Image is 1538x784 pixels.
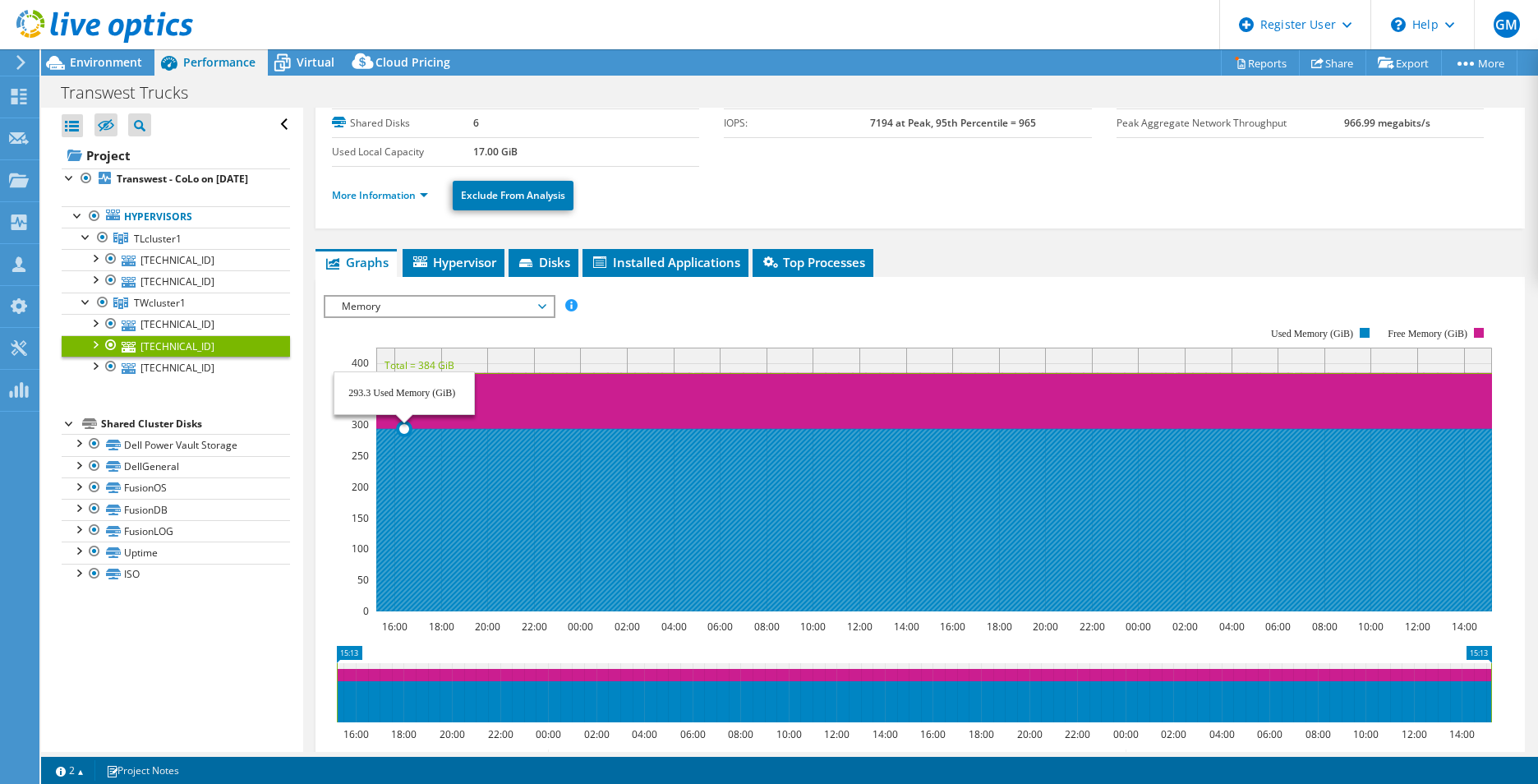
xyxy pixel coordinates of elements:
b: 6 [473,116,479,130]
text: 06:00 [1256,727,1282,741]
a: FusionLOG [62,520,290,542]
text: 06:00 [707,620,732,634]
text: 400 [352,356,369,370]
text: 14:00 [1448,727,1474,741]
text: 04:00 [1218,620,1244,634]
span: Hypervisor [411,254,496,270]
b: Transwest - CoLo on [DATE] [117,172,248,186]
text: 08:00 [1305,727,1330,741]
text: 22:00 [1064,727,1089,741]
text: Used Memory (GiB) [1271,328,1353,339]
a: [TECHNICAL_ID] [62,357,290,378]
a: [TECHNICAL_ID] [62,270,290,292]
a: Uptime [62,542,290,563]
span: GM [1494,12,1520,38]
text: 22:00 [1079,620,1104,634]
text: 00:00 [1112,727,1138,741]
span: Virtual [297,54,334,70]
text: 10:00 [1357,620,1383,634]
text: 18:00 [428,620,454,634]
text: 06:00 [679,727,705,741]
text: 20:00 [1016,727,1042,741]
label: Peak Aggregate Network Throughput [1117,115,1344,131]
span: Top Processes [761,254,865,270]
a: Export [1365,50,1442,76]
text: 02:00 [583,727,609,741]
text: 08:00 [1311,620,1337,634]
text: 04:00 [631,727,656,741]
text: 00:00 [535,727,560,741]
text: 100 [352,542,369,556]
text: 06:00 [1264,620,1290,634]
text: 08:00 [753,620,779,634]
a: [TECHNICAL_ID] [62,249,290,270]
b: 966.99 megabits/s [1344,116,1430,130]
text: 02:00 [614,620,639,634]
b: 17.00 GiB [473,145,518,159]
text: 20:00 [439,727,464,741]
text: 02:00 [1160,727,1186,741]
a: Transwest - CoLo on [DATE] [62,168,290,190]
label: IOPS: [724,115,870,131]
text: 300 [352,417,369,431]
span: Performance [183,54,256,70]
text: 50 [357,573,369,587]
text: 16:00 [939,620,965,634]
a: Reports [1221,50,1300,76]
span: Environment [70,54,142,70]
text: 16:00 [343,727,368,741]
text: 18:00 [390,727,416,741]
text: 02:00 [1172,620,1197,634]
text: 16:00 [919,727,945,741]
text: 20:00 [1032,620,1057,634]
text: 18:00 [986,620,1011,634]
a: Exclude From Analysis [453,181,573,210]
b: 7194 at Peak, 95th Percentile = 965 [870,116,1036,130]
text: 22:00 [487,727,513,741]
label: Used Local Capacity [332,144,473,160]
a: More Information [332,188,428,202]
text: 0 [363,604,369,618]
text: Total = 384 GiB [384,358,454,372]
h1: Transwest Trucks [53,84,214,102]
svg: \n [1391,17,1406,32]
span: TLcluster1 [134,232,182,246]
text: 12:00 [1401,727,1426,741]
a: TLcluster1 [62,228,290,249]
a: Project Notes [94,760,191,781]
text: 14:00 [893,620,919,634]
a: ISO [62,564,290,585]
a: [TECHNICAL_ID] [62,335,290,357]
text: 12:00 [846,620,872,634]
a: Share [1299,50,1366,76]
a: [TECHNICAL_ID] [62,314,290,335]
a: More [1441,50,1517,76]
a: TWcluster1 [62,293,290,314]
text: 10:00 [799,620,825,634]
span: Disks [517,254,570,270]
a: FusionOS [62,477,290,499]
text: 00:00 [1125,620,1150,634]
a: Project [62,142,290,168]
text: 04:00 [661,620,686,634]
text: 22:00 [521,620,546,634]
text: 14:00 [1451,620,1476,634]
text: 250 [352,449,369,463]
text: 08:00 [727,727,753,741]
text: 18:00 [968,727,993,741]
a: FusionDB [62,499,290,520]
div: Shared Cluster Disks [101,414,290,434]
span: Memory [334,297,545,316]
a: Hypervisors [62,206,290,228]
text: 20:00 [474,620,500,634]
text: 150 [352,511,369,525]
a: DellGeneral [62,456,290,477]
text: 10:00 [1352,727,1378,741]
span: TWcluster1 [134,296,186,310]
a: 2 [44,760,95,781]
span: Graphs [324,254,389,270]
text: 200 [352,480,369,494]
span: Installed Applications [591,254,740,270]
text: 12:00 [1404,620,1430,634]
text: 00:00 [567,620,592,634]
